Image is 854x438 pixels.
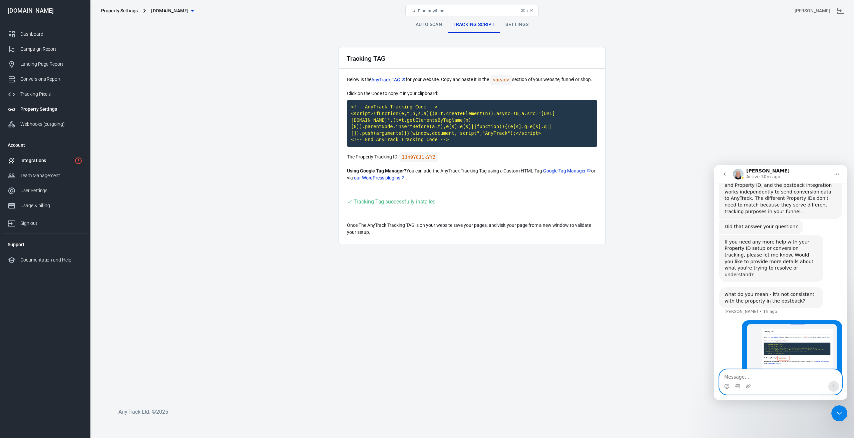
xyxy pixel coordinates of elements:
p: Below is the for your website. Copy and paste it in the section of your website, funnel or shop. [347,75,597,85]
div: Usage & billing [20,202,82,209]
div: Tracking Pixels [20,91,82,98]
a: Sign out [2,213,88,231]
div: Property Settings [101,7,138,14]
a: User Settings [2,183,88,198]
svg: 1 networks not verified yet [74,157,82,165]
h6: AnyTrack Ltd. © 2025 [118,408,619,416]
div: User Settings [20,187,82,194]
a: Settings [500,17,534,33]
a: Landing Page Report [2,57,88,72]
div: Tracking Tag successfully installed [354,197,436,206]
iframe: Intercom live chat [714,165,847,400]
div: Integrations [20,157,72,164]
a: our WordPress plugins [354,174,406,181]
span: Find anything... [418,8,448,13]
a: Campaign Report [2,42,88,57]
li: Account [2,137,88,153]
strong: Using Google Tag Manager? [347,168,406,173]
a: Team Management [2,168,88,183]
p: Once The AnyTrack Tracking TAG is on your website save your pages, and visit your page from a new... [347,222,597,236]
div: Conversions Report [20,76,82,83]
span: productreviewsweb.com [151,7,188,15]
div: Team Management [20,172,82,179]
div: Dashboard [20,31,82,38]
div: [DOMAIN_NAME] [2,8,88,14]
a: Webhooks (outgoing) [2,117,88,132]
div: Sign out [20,220,82,227]
div: Campaign Report [20,46,82,53]
a: Auto Scan [410,17,448,33]
iframe: Intercom live chat [831,405,847,421]
div: ⌘ + K [521,8,533,13]
a: Dashboard [2,27,88,42]
p: The Property Tracking ID: [347,152,597,162]
h2: Tracking TAG [347,55,385,62]
a: Conversions Report [2,72,88,87]
a: Usage & billing [2,198,88,213]
button: [DOMAIN_NAME] [148,5,196,17]
a: Google Tag Manager [543,167,591,174]
li: Support [2,237,88,253]
div: Webhooks (outgoing) [20,121,82,128]
button: Find anything...⌘ + K [405,5,539,16]
p: You can add the AnyTrack Tracking Tag using a Custom HTML Tag or via . [347,167,597,181]
code: Click to copy [399,152,438,162]
a: AnyTrack TAG [371,76,405,83]
a: Tracking Script [447,17,500,33]
div: Property Settings [20,106,82,113]
div: Documentation and Help [20,257,82,264]
div: Landing Page Report [20,61,82,68]
a: Tracking Pixels [2,87,88,102]
div: Account id: I2Uq4N7g [795,7,830,14]
a: Sign out [833,3,849,19]
a: Integrations [2,153,88,168]
code: Click to copy [347,100,597,147]
a: Property Settings [2,102,88,117]
div: Visit your website to trigger the Tracking Tag and validate your setup. [347,197,436,206]
p: Click on the Code to copy it in your clipboard: [347,90,597,97]
code: <head> [490,75,512,85]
